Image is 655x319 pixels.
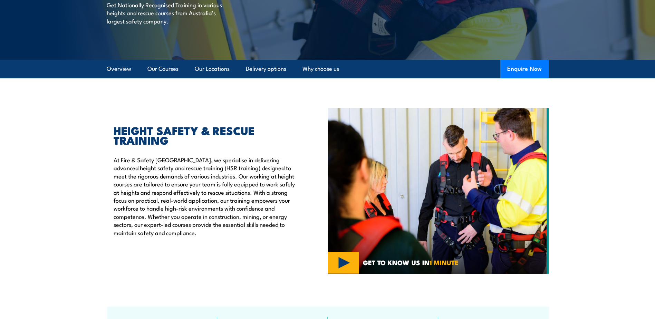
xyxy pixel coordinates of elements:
button: Enquire Now [500,60,549,78]
a: Overview [107,60,131,78]
span: GET TO KNOW US IN [363,259,459,265]
a: Our Locations [195,60,230,78]
img: Fire & Safety Australia offer working at heights courses and training [328,108,549,274]
h2: HEIGHT SAFETY & RESCUE TRAINING [114,125,296,145]
a: Why choose us [302,60,339,78]
a: Our Courses [147,60,179,78]
p: At Fire & Safety [GEOGRAPHIC_DATA], we specialise in delivering advanced height safety and rescue... [114,156,296,236]
a: Delivery options [246,60,286,78]
strong: 1 MINUTE [430,257,459,267]
p: Get Nationally Recognised Training in various heights and rescue courses from Australia’s largest... [107,1,233,25]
